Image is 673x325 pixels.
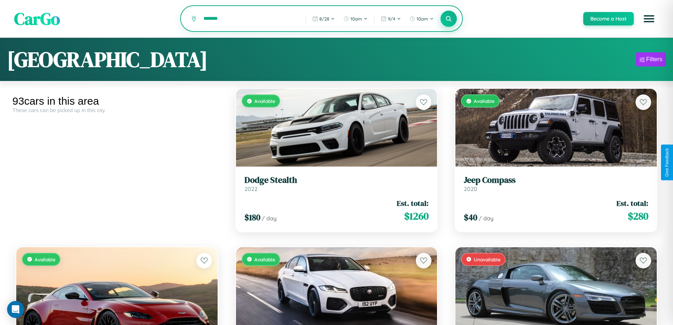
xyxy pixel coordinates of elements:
[254,256,275,262] span: Available
[35,256,55,262] span: Available
[244,175,429,192] a: Dodge Stealth2022
[628,209,648,223] span: $ 280
[646,56,662,63] div: Filters
[262,215,277,222] span: / day
[254,98,275,104] span: Available
[350,16,362,22] span: 10am
[583,12,634,25] button: Become a Host
[14,7,60,30] span: CarGo
[244,185,258,192] span: 2022
[464,175,648,185] h3: Jeep Compass
[464,185,477,192] span: 2020
[417,16,428,22] span: 10am
[377,13,405,24] button: 9/4
[388,16,395,22] span: 9 / 4
[397,198,429,208] span: Est. total:
[404,209,429,223] span: $ 1260
[464,211,477,223] span: $ 40
[464,175,648,192] a: Jeep Compass2020
[12,95,222,107] div: 93 cars in this area
[340,13,371,24] button: 10am
[479,215,494,222] span: / day
[244,175,429,185] h3: Dodge Stealth
[12,107,222,113] div: These cars can be picked up in this city.
[7,301,24,318] div: Open Intercom Messenger
[244,211,260,223] span: $ 180
[319,16,329,22] span: 8 / 28
[309,13,338,24] button: 8/28
[616,198,648,208] span: Est. total:
[636,52,666,66] button: Filters
[474,256,501,262] span: Unavailable
[406,13,437,24] button: 10am
[639,9,659,29] button: Open menu
[7,45,208,74] h1: [GEOGRAPHIC_DATA]
[665,148,669,177] div: Give Feedback
[474,98,495,104] span: Available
